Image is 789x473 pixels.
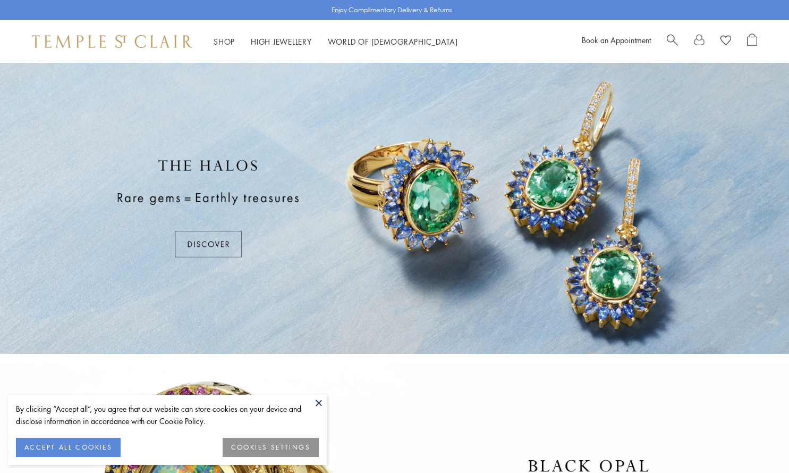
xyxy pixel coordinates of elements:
[251,36,312,47] a: High JewelleryHigh Jewellery
[667,34,678,49] a: Search
[223,438,319,457] button: COOKIES SETTINGS
[214,35,458,48] nav: Main navigation
[16,438,121,457] button: ACCEPT ALL COOKIES
[32,35,192,48] img: Temple St. Clair
[214,36,235,47] a: ShopShop
[736,423,778,462] iframe: Gorgias live chat messenger
[582,35,651,45] a: Book an Appointment
[16,403,319,427] div: By clicking “Accept all”, you agree that our website can store cookies on your device and disclos...
[328,36,458,47] a: World of [DEMOGRAPHIC_DATA]World of [DEMOGRAPHIC_DATA]
[747,34,757,49] a: Open Shopping Bag
[332,5,452,15] p: Enjoy Complimentary Delivery & Returns
[720,34,731,49] a: View Wishlist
